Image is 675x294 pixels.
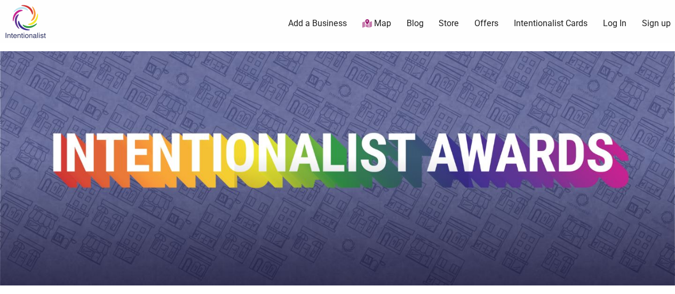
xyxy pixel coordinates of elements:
a: Add a Business [288,18,347,29]
a: Map [362,18,391,30]
a: Store [439,18,459,29]
a: Blog [407,18,424,29]
a: Offers [474,18,498,29]
a: Log In [603,18,626,29]
a: Sign up [642,18,671,29]
a: Intentionalist Cards [514,18,587,29]
div: Scroll Back to Top [654,273,672,291]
